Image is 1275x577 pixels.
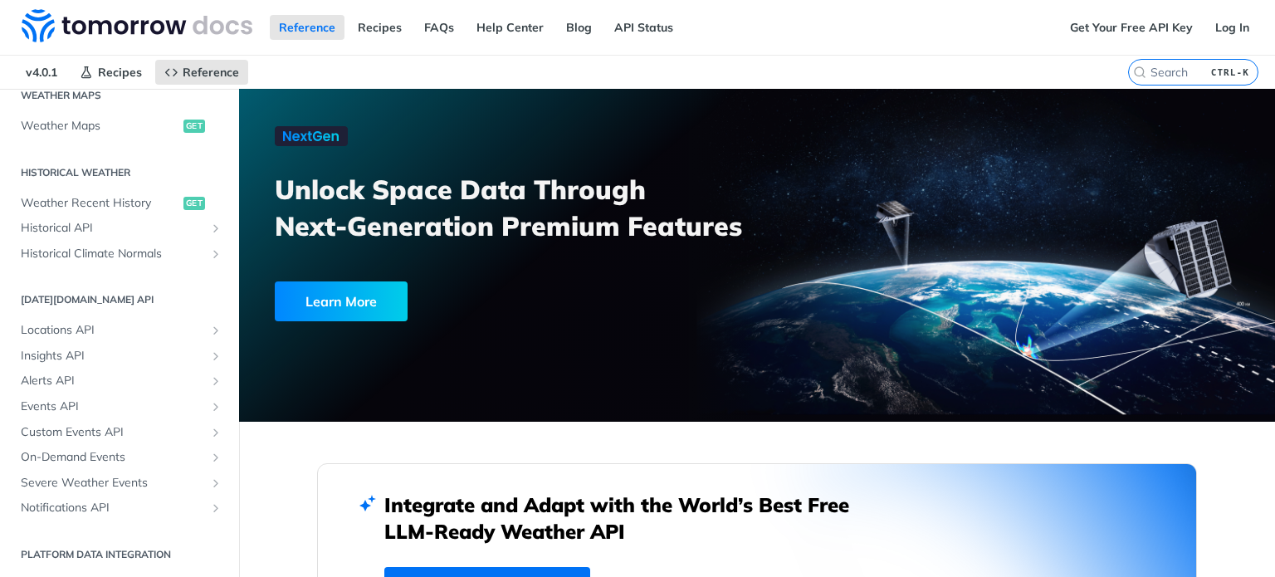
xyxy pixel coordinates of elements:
span: Custom Events API [21,424,205,441]
span: v4.0.1 [17,60,66,85]
button: Show subpages for Insights API [209,350,222,363]
h2: Integrate and Adapt with the World’s Best Free LLM-Ready Weather API [384,491,874,545]
span: On-Demand Events [21,449,205,466]
span: Severe Weather Events [21,475,205,491]
span: Reference [183,65,239,80]
svg: Search [1133,66,1146,79]
kbd: CTRL-K [1207,64,1253,81]
a: Alerts APIShow subpages for Alerts API [12,369,227,394]
span: Historical API [21,220,205,237]
button: Show subpages for Events API [209,400,222,413]
a: Log In [1206,15,1258,40]
button: Show subpages for On-Demand Events [209,451,222,464]
span: Weather Maps [21,118,179,134]
a: Recipes [71,60,151,85]
h2: Historical Weather [12,165,227,180]
span: get [183,120,205,133]
h3: Unlock Space Data Through Next-Generation Premium Features [275,171,775,244]
a: Get Your Free API Key [1061,15,1202,40]
span: get [183,197,205,210]
button: Show subpages for Alerts API [209,374,222,388]
span: Insights API [21,348,205,364]
a: API Status [605,15,682,40]
button: Show subpages for Locations API [209,324,222,337]
button: Show subpages for Custom Events API [209,426,222,439]
button: Show subpages for Historical Climate Normals [209,247,222,261]
div: Learn More [275,281,408,321]
a: Help Center [467,15,553,40]
a: Custom Events APIShow subpages for Custom Events API [12,420,227,445]
a: Reference [270,15,344,40]
span: Alerts API [21,373,205,389]
a: FAQs [415,15,463,40]
a: Weather Recent Historyget [12,191,227,216]
a: On-Demand EventsShow subpages for On-Demand Events [12,445,227,470]
span: Locations API [21,322,205,339]
span: Events API [21,399,205,415]
a: Reference [155,60,248,85]
h2: Platform DATA integration [12,547,227,562]
a: Notifications APIShow subpages for Notifications API [12,496,227,521]
a: Locations APIShow subpages for Locations API [12,318,227,343]
img: Tomorrow.io Weather API Docs [22,9,252,42]
h2: [DATE][DOMAIN_NAME] API [12,292,227,307]
a: Severe Weather EventsShow subpages for Severe Weather Events [12,471,227,496]
button: Show subpages for Historical API [209,222,222,235]
button: Show subpages for Notifications API [209,501,222,515]
span: Historical Climate Normals [21,246,205,262]
a: Insights APIShow subpages for Insights API [12,344,227,369]
img: NextGen [275,126,348,146]
button: Show subpages for Severe Weather Events [209,477,222,490]
span: Weather Recent History [21,195,179,212]
a: Historical APIShow subpages for Historical API [12,216,227,241]
a: Historical Climate NormalsShow subpages for Historical Climate Normals [12,242,227,266]
h2: Weather Maps [12,88,227,103]
a: Blog [557,15,601,40]
a: Learn More [275,281,675,321]
a: Events APIShow subpages for Events API [12,394,227,419]
a: Weather Mapsget [12,114,227,139]
a: Recipes [349,15,411,40]
span: Recipes [98,65,142,80]
span: Notifications API [21,500,205,516]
